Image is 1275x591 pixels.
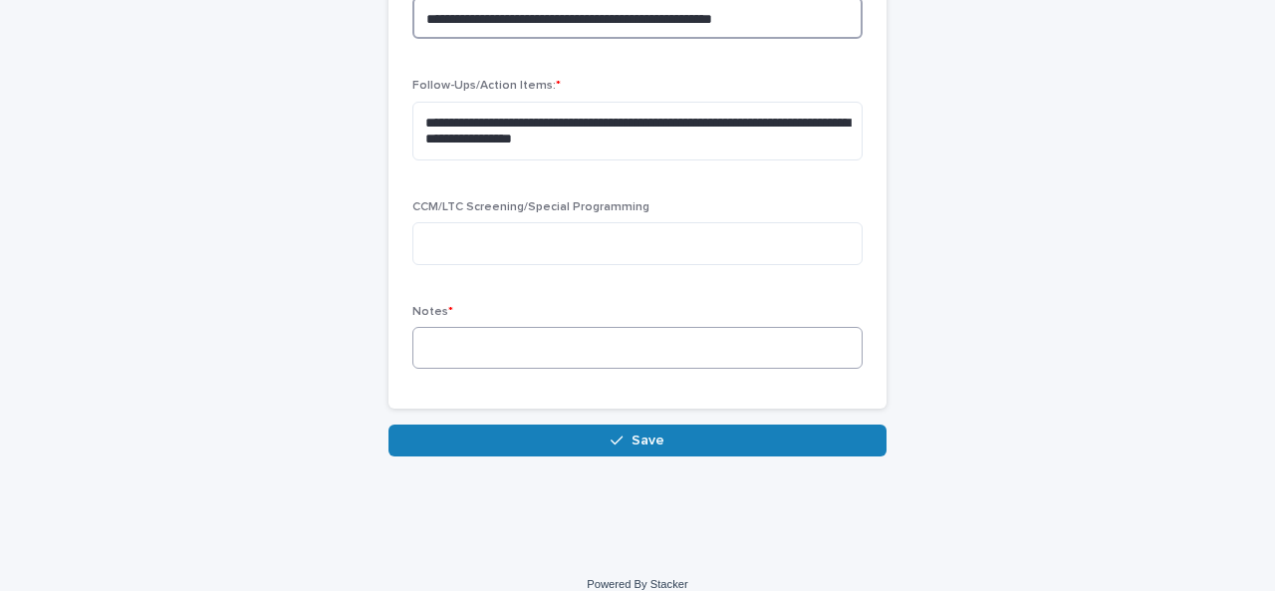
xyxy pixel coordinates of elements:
a: Powered By Stacker [587,578,687,590]
span: Save [632,434,664,447]
button: Save [388,425,887,456]
span: CCM/LTC Screening/Special Programming [412,201,649,213]
span: Follow-Ups/Action Items: [412,80,561,92]
span: Notes [412,306,453,318]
